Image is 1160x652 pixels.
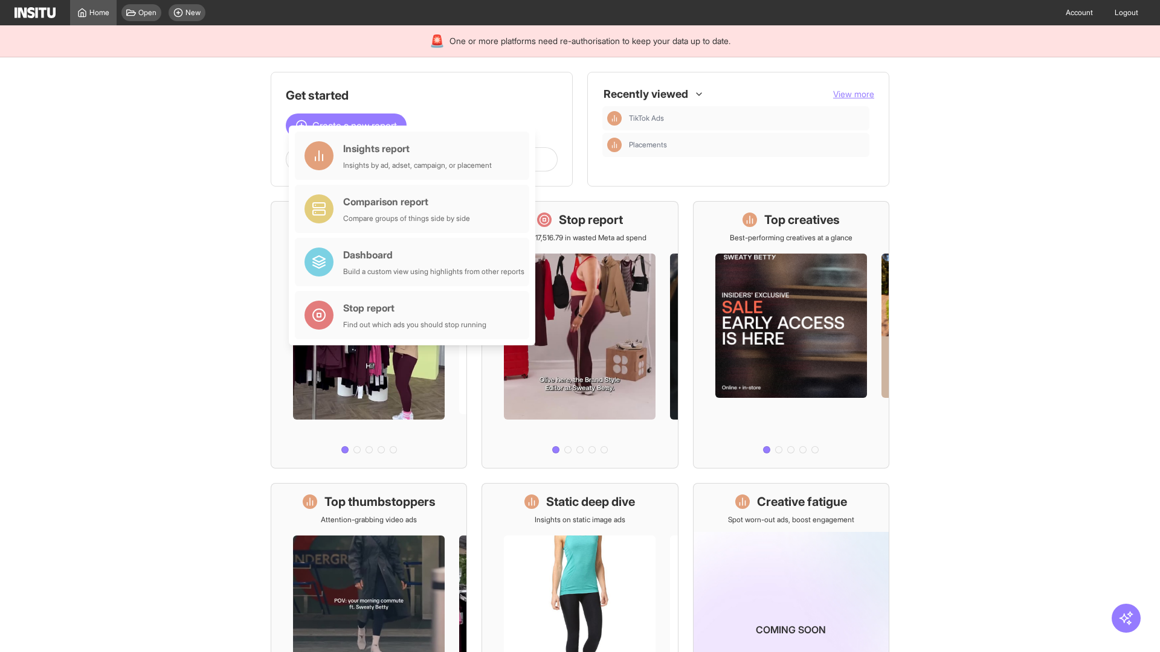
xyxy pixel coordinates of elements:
div: Insights [607,138,622,152]
button: View more [833,88,874,100]
h1: Stop report [559,211,623,228]
div: Find out which ads you should stop running [343,320,486,330]
div: Insights report [343,141,492,156]
p: Insights on static image ads [535,515,625,525]
h1: Top thumbstoppers [324,493,436,510]
span: Home [89,8,109,18]
span: View more [833,89,874,99]
img: Logo [14,7,56,18]
div: Insights [607,111,622,126]
p: Attention-grabbing video ads [321,515,417,525]
a: What's live nowSee all active ads instantly [271,201,467,468]
button: Create a new report [286,113,407,138]
span: Open [138,8,156,18]
div: Stop report [343,301,486,315]
div: Insights by ad, adset, campaign, or placement [343,161,492,170]
h1: Static deep dive [546,493,635,510]
div: Build a custom view using highlights from other reports [343,267,524,276]
span: TikTok Ads [629,113,865,123]
h1: Top creatives [764,211,840,228]
span: One or more platforms need re-authorisation to keep your data up to date. [449,35,730,47]
span: Placements [629,140,865,150]
p: Save £17,516.79 in wasted Meta ad spend [514,233,646,243]
div: Compare groups of things side by side [343,214,470,223]
div: Comparison report [343,194,470,209]
span: Create a new report [312,118,397,133]
a: Stop reportSave £17,516.79 in wasted Meta ad spend [482,201,678,468]
div: Dashboard [343,248,524,262]
a: Top creativesBest-performing creatives at a glance [693,201,889,468]
span: TikTok Ads [629,113,664,123]
span: New [185,8,201,18]
p: Best-performing creatives at a glance [730,233,852,243]
h1: Get started [286,87,558,104]
span: Placements [629,140,667,150]
div: 🚨 [430,33,445,50]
